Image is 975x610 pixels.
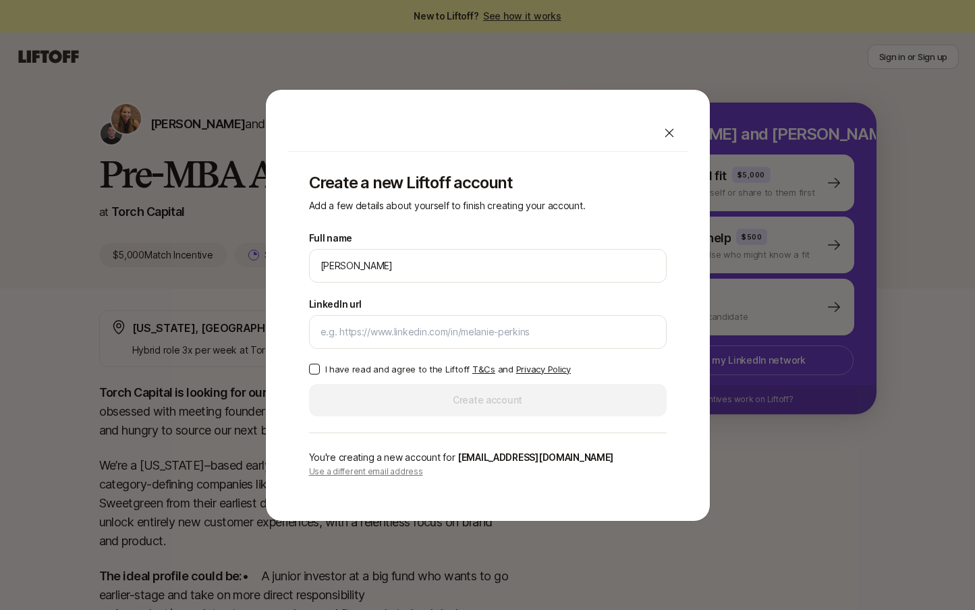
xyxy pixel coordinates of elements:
button: I have read and agree to the Liftoff T&Cs and Privacy Policy [309,364,320,375]
p: You're creating a new account for [309,449,667,466]
a: Privacy Policy [516,364,571,375]
a: T&Cs [472,364,495,375]
p: Add a few details about yourself to finish creating your account. [309,198,667,214]
p: We'll use Nia as your preferred name. [309,285,491,288]
p: I have read and agree to the Liftoff and [325,362,571,376]
label: LinkedIn url [309,296,362,312]
label: Full name [309,230,352,246]
span: [EMAIL_ADDRESS][DOMAIN_NAME] [457,451,613,463]
p: Use a different email address [309,466,667,478]
input: e.g. https://www.linkedin.com/in/melanie-perkins [321,324,655,340]
input: e.g. Melanie Perkins [321,258,655,274]
p: Create a new Liftoff account [309,173,667,192]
